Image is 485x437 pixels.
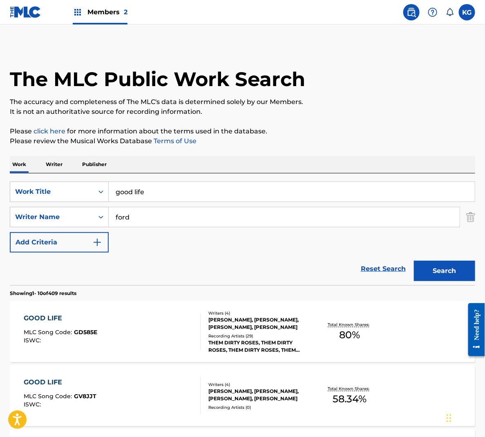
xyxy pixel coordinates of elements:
a: GOOD LIFEMLC Song Code:GV8JJTISWC:Writers (4)[PERSON_NAME], [PERSON_NAME], [PERSON_NAME], [PERSON... [10,365,475,426]
p: Publisher [80,156,109,173]
span: MLC Song Code : [24,328,74,336]
div: Drag [447,406,451,430]
img: Top Rightsholders [73,7,83,17]
button: Search [414,261,475,281]
div: Work Title [15,187,89,197]
p: Writer [43,156,65,173]
p: The accuracy and completeness of The MLC's data is determined solely by our Members. [10,97,475,107]
p: Total Known Shares: [328,322,372,328]
img: Delete Criterion [466,207,475,227]
span: ISWC : [24,401,43,408]
iframe: Resource Center [462,297,485,362]
button: Add Criteria [10,232,109,253]
p: Total Known Shares: [328,386,372,392]
a: GOOD LIFEMLC Song Code:GD585EISWC:Writers (4)[PERSON_NAME], [PERSON_NAME], [PERSON_NAME], [PERSON... [10,301,475,362]
div: GOOD LIFE [24,377,96,387]
span: MLC Song Code : [24,393,74,400]
form: Search Form [10,182,475,285]
p: Please review the Musical Works Database [10,136,475,146]
iframe: Chat Widget [444,398,485,437]
a: Terms of Use [152,137,197,145]
div: User Menu [459,4,475,20]
div: [PERSON_NAME], [PERSON_NAME], [PERSON_NAME], [PERSON_NAME] [208,316,311,331]
span: 58.34 % [333,392,367,406]
div: Recording Artists ( 29 ) [208,333,311,339]
div: Writers ( 4 ) [208,310,311,316]
div: Recording Artists ( 0 ) [208,404,311,410]
a: Public Search [403,4,420,20]
p: Work [10,156,29,173]
span: Members [87,7,127,17]
span: 2 [124,8,127,16]
div: [PERSON_NAME], [PERSON_NAME], [PERSON_NAME], [PERSON_NAME] [208,388,311,402]
span: GV8JJT [74,393,96,400]
span: GD585E [74,328,97,336]
div: GOOD LIFE [24,313,97,323]
img: MLC Logo [10,6,41,18]
h1: The MLC Public Work Search [10,67,305,91]
div: Writers ( 4 ) [208,382,311,388]
p: It is not an authoritative source for recording information. [10,107,475,117]
div: Writer Name [15,212,89,222]
img: 9d2ae6d4665cec9f34b9.svg [92,237,102,247]
img: help [428,7,438,17]
p: Showing 1 - 10 of 409 results [10,290,76,297]
span: 80 % [340,328,360,342]
img: search [407,7,416,17]
a: click here [34,127,65,135]
div: Help [425,4,441,20]
span: ISWC : [24,337,43,344]
div: THEM DIRTY ROSES, THEM DIRTY ROSES, THEM DIRTY ROSES, THEM DIRTY ROSES, THEM DIRTY ROSES [208,339,311,354]
div: Notifications [446,8,454,16]
p: Please for more information about the terms used in the database. [10,126,475,136]
a: Reset Search [357,260,410,278]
